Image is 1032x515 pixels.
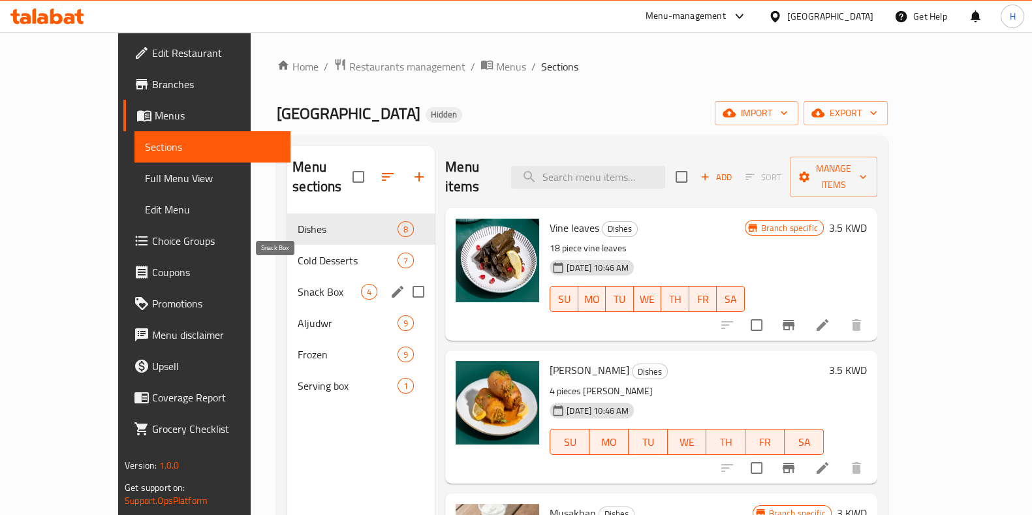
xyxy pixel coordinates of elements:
span: Serving box [298,378,398,394]
span: Coupons [152,264,280,280]
span: Menus [496,59,526,74]
span: 4 [362,286,377,298]
span: Cold Desserts [298,253,398,268]
div: Dishes [602,221,638,237]
p: 4 pieces [PERSON_NAME] [550,383,824,399]
span: Promotions [152,296,280,311]
li: / [531,59,536,74]
button: Branch-specific-item [773,309,804,341]
button: FR [745,429,785,455]
button: SA [785,429,824,455]
div: items [361,284,377,300]
button: FR [689,286,717,312]
span: Restaurants management [349,59,465,74]
li: / [324,59,328,74]
span: Menu disclaimer [152,327,280,343]
span: Vine leaves [550,218,599,238]
div: Frozen9 [287,339,435,370]
span: Select to update [743,311,770,339]
button: SA [717,286,745,312]
button: TU [606,286,634,312]
span: Snack Box [298,284,361,300]
span: MO [595,433,623,452]
a: Menus [480,58,526,75]
button: TU [629,429,668,455]
a: Coverage Report [123,382,290,413]
input: search [511,166,665,189]
button: import [715,101,798,125]
div: Snack Box4edit [287,276,435,307]
span: TU [611,290,629,309]
span: Dishes [298,221,398,237]
span: Hidden [426,109,462,120]
span: SA [790,433,819,452]
a: Home [277,59,319,74]
span: Select to update [743,454,770,482]
div: items [398,253,414,268]
span: Select section [668,163,695,191]
a: Upsell [123,351,290,382]
a: Choice Groups [123,225,290,257]
button: WE [668,429,707,455]
div: items [398,347,414,362]
span: [DATE] 10:46 AM [561,262,634,274]
span: [PERSON_NAME] [550,360,629,380]
a: Restaurants management [334,58,465,75]
span: FR [695,290,712,309]
a: Promotions [123,288,290,319]
a: Edit Restaurant [123,37,290,69]
button: SU [550,429,589,455]
a: Edit Menu [134,194,290,225]
span: H [1009,9,1015,23]
span: export [814,105,877,121]
img: Vine leaves [456,219,539,302]
button: delete [841,452,872,484]
a: Grocery Checklist [123,413,290,445]
button: Manage items [790,157,877,197]
span: [DATE] 10:46 AM [561,405,634,417]
span: Select all sections [345,163,372,191]
button: SU [550,286,578,312]
span: SU [555,433,584,452]
a: Menus [123,100,290,131]
button: export [804,101,888,125]
nav: Menu sections [287,208,435,407]
span: import [725,105,788,121]
a: Support.OpsPlatform [125,492,208,509]
a: Branches [123,69,290,100]
div: Menu-management [646,8,726,24]
a: Edit menu item [815,317,830,333]
button: WE [634,286,662,312]
span: FR [751,433,779,452]
span: 7 [398,255,413,267]
button: edit [388,282,407,302]
span: TH [666,290,684,309]
span: Branch specific [756,222,823,234]
nav: breadcrumb [277,58,888,75]
div: [GEOGRAPHIC_DATA] [787,9,873,23]
span: SU [555,290,572,309]
span: Dishes [633,364,667,379]
span: 9 [398,317,413,330]
span: Branches [152,76,280,92]
a: Menu disclaimer [123,319,290,351]
span: Version: [125,457,157,474]
button: MO [589,429,629,455]
span: Dishes [602,221,637,236]
div: Serving box1 [287,370,435,401]
span: Get support on: [125,479,185,496]
div: items [398,315,414,331]
h2: Menu sections [292,157,352,196]
h2: Menu items [445,157,495,196]
span: 8 [398,223,413,236]
span: Grocery Checklist [152,421,280,437]
button: Add section [403,161,435,193]
span: MO [584,290,601,309]
a: Edit menu item [815,460,830,476]
span: Select section first [737,167,790,187]
span: 9 [398,349,413,361]
button: TH [706,429,745,455]
span: WE [673,433,702,452]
